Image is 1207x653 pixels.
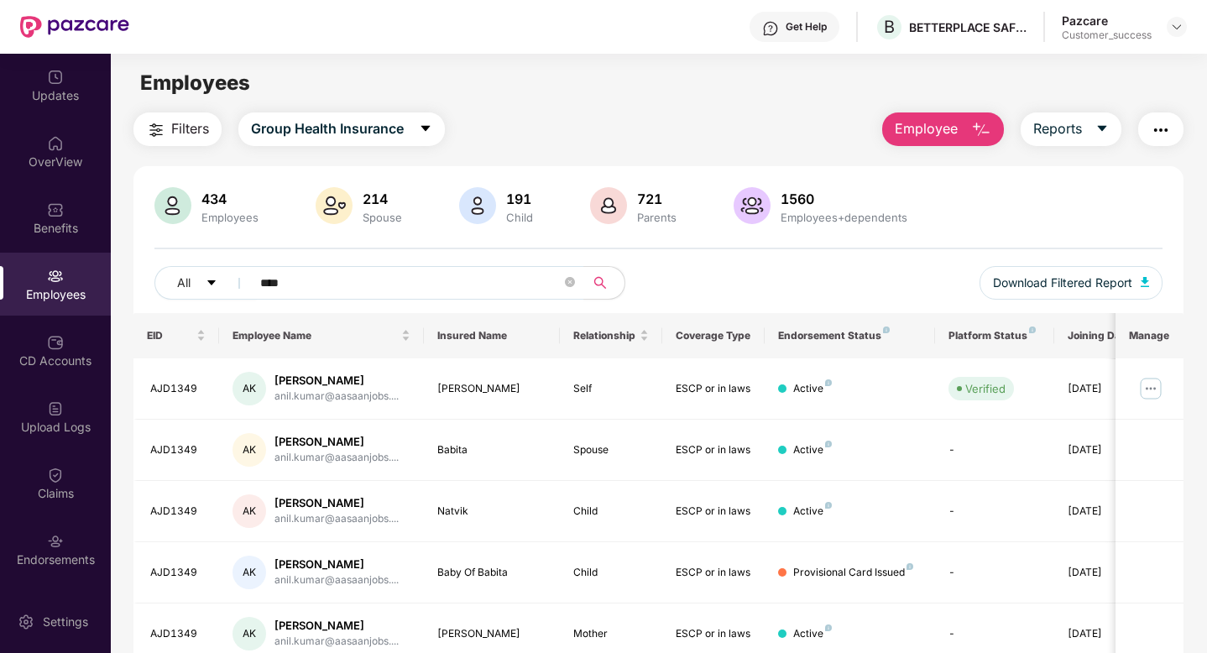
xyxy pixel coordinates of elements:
[146,120,166,140] img: svg+xml;base64,PHN2ZyB4bWxucz0iaHR0cDovL3d3dy53My5vcmcvMjAwMC9zdmciIHdpZHRoPSIyNCIgaGVpZ2h0PSIyNC...
[993,274,1132,292] span: Download Filtered Report
[47,334,64,351] img: svg+xml;base64,PHN2ZyBpZD0iQ0RfQWNjb3VudHMiIGRhdGEtbmFtZT0iQ0QgQWNjb3VudHMiIHhtbG5zPSJodHRwOi8vd3...
[274,556,399,572] div: [PERSON_NAME]
[198,211,262,224] div: Employees
[676,442,751,458] div: ESCP or in laws
[560,313,662,358] th: Relationship
[437,565,547,581] div: Baby Of Babita
[274,618,399,634] div: [PERSON_NAME]
[965,380,1006,397] div: Verified
[825,624,832,631] img: svg+xml;base64,PHN2ZyB4bWxucz0iaHR0cDovL3d3dy53My5vcmcvMjAwMC9zdmciIHdpZHRoPSI4IiBoZWlnaHQ9IjgiIH...
[47,135,64,152] img: svg+xml;base64,PHN2ZyBpZD0iSG9tZSIgeG1sbnM9Imh0dHA6Ly93d3cudzMub3JnLzIwMDAvc3ZnIiB3aWR0aD0iMjAiIG...
[437,626,547,642] div: [PERSON_NAME]
[47,268,64,285] img: svg+xml;base64,PHN2ZyBpZD0iRW1wbG95ZWVzIiB4bWxucz0iaHR0cDovL3d3dy53My5vcmcvMjAwMC9zdmciIHdpZHRoPS...
[233,329,398,342] span: Employee Name
[895,118,958,139] span: Employee
[825,441,832,447] img: svg+xml;base64,PHN2ZyB4bWxucz0iaHR0cDovL3d3dy53My5vcmcvMjAwMC9zdmciIHdpZHRoPSI4IiBoZWlnaHQ9IjgiIH...
[459,187,496,224] img: svg+xml;base64,PHN2ZyB4bWxucz0iaHR0cDovL3d3dy53My5vcmcvMjAwMC9zdmciIHhtbG5zOnhsaW5rPSJodHRwOi8vd3...
[274,572,399,588] div: anil.kumar@aasaanjobs....
[133,313,219,358] th: EID
[233,617,266,650] div: AK
[177,274,191,292] span: All
[883,326,890,333] img: svg+xml;base64,PHN2ZyB4bWxucz0iaHR0cDovL3d3dy53My5vcmcvMjAwMC9zdmciIHdpZHRoPSI4IiBoZWlnaHQ9IjgiIH...
[1116,313,1183,358] th: Manage
[825,502,832,509] img: svg+xml;base64,PHN2ZyB4bWxucz0iaHR0cDovL3d3dy53My5vcmcvMjAwMC9zdmciIHdpZHRoPSI4IiBoZWlnaHQ9IjgiIH...
[47,400,64,417] img: svg+xml;base64,PHN2ZyBpZD0iVXBsb2FkX0xvZ3MiIGRhdGEtbmFtZT0iVXBsb2FkIExvZ3MiIHhtbG5zPSJodHRwOi8vd3...
[786,20,827,34] div: Get Help
[948,329,1041,342] div: Platform Status
[47,69,64,86] img: svg+xml;base64,PHN2ZyBpZD0iVXBkYXRlZCIgeG1sbnM9Imh0dHA6Ly93d3cudzMub3JnLzIwMDAvc3ZnIiB3aWR0aD0iMj...
[437,504,547,520] div: Natvik
[503,211,536,224] div: Child
[154,266,257,300] button: Allcaret-down
[565,275,575,291] span: close-circle
[274,434,399,450] div: [PERSON_NAME]
[1062,29,1152,42] div: Customer_success
[219,313,424,358] th: Employee Name
[583,266,625,300] button: search
[150,565,206,581] div: AJD1349
[274,634,399,650] div: anil.kumar@aasaanjobs....
[676,565,751,581] div: ESCP or in laws
[909,19,1027,35] div: BETTERPLACE SAFETY SOLUTIONS PRIVATE LIMITED
[274,373,399,389] div: [PERSON_NAME]
[150,381,206,397] div: AJD1349
[590,187,627,224] img: svg+xml;base64,PHN2ZyB4bWxucz0iaHR0cDovL3d3dy53My5vcmcvMjAwMC9zdmciIHhtbG5zOnhsaW5rPSJodHRwOi8vd3...
[424,313,561,358] th: Insured Name
[980,266,1163,300] button: Download Filtered Report
[1029,326,1036,333] img: svg+xml;base64,PHN2ZyB4bWxucz0iaHR0cDovL3d3dy53My5vcmcvMjAwMC9zdmciIHdpZHRoPSI4IiBoZWlnaHQ9IjgiIH...
[935,481,1054,542] td: -
[154,187,191,224] img: svg+xml;base64,PHN2ZyB4bWxucz0iaHR0cDovL3d3dy53My5vcmcvMjAwMC9zdmciIHhtbG5zOnhsaW5rPSJodHRwOi8vd3...
[793,381,832,397] div: Active
[316,187,353,224] img: svg+xml;base64,PHN2ZyB4bWxucz0iaHR0cDovL3d3dy53My5vcmcvMjAwMC9zdmciIHhtbG5zOnhsaW5rPSJodHRwOi8vd3...
[1054,313,1157,358] th: Joining Date
[565,277,575,287] span: close-circle
[1068,442,1143,458] div: [DATE]
[573,626,649,642] div: Mother
[662,313,765,358] th: Coverage Type
[1021,112,1121,146] button: Reportscaret-down
[777,211,911,224] div: Employees+dependents
[634,211,680,224] div: Parents
[18,614,34,630] img: svg+xml;base64,PHN2ZyBpZD0iU2V0dGluZy0yMHgyMCIgeG1sbnM9Imh0dHA6Ly93d3cudzMub3JnLzIwMDAvc3ZnIiB3aW...
[793,626,832,642] div: Active
[882,112,1004,146] button: Employee
[274,495,399,511] div: [PERSON_NAME]
[1068,626,1143,642] div: [DATE]
[150,442,206,458] div: AJD1349
[676,626,751,642] div: ESCP or in laws
[437,442,547,458] div: Babita
[233,494,266,528] div: AK
[1170,20,1183,34] img: svg+xml;base64,PHN2ZyBpZD0iRHJvcGRvd24tMzJ4MzIiIHhtbG5zPSJodHRwOi8vd3d3LnczLm9yZy8yMDAwL3N2ZyIgd2...
[762,20,779,37] img: svg+xml;base64,PHN2ZyBpZD0iSGVscC0zMngzMiIgeG1sbnM9Imh0dHA6Ly93d3cudzMub3JnLzIwMDAvc3ZnIiB3aWR0aD...
[133,112,222,146] button: Filters
[274,389,399,405] div: anil.kumar@aasaanjobs....
[359,211,405,224] div: Spouse
[907,563,913,570] img: svg+xml;base64,PHN2ZyB4bWxucz0iaHR0cDovL3d3dy53My5vcmcvMjAwMC9zdmciIHdpZHRoPSI4IiBoZWlnaHQ9IjgiIH...
[206,277,217,290] span: caret-down
[573,381,649,397] div: Self
[1033,118,1082,139] span: Reports
[825,379,832,386] img: svg+xml;base64,PHN2ZyB4bWxucz0iaHR0cDovL3d3dy53My5vcmcvMjAwMC9zdmciIHdpZHRoPSI4IiBoZWlnaHQ9IjgiIH...
[793,565,913,581] div: Provisional Card Issued
[437,381,547,397] div: [PERSON_NAME]
[150,626,206,642] div: AJD1349
[935,542,1054,603] td: -
[573,442,649,458] div: Spouse
[676,381,751,397] div: ESCP or in laws
[1068,381,1143,397] div: [DATE]
[634,191,680,207] div: 721
[503,191,536,207] div: 191
[573,504,649,520] div: Child
[20,16,129,38] img: New Pazcare Logo
[793,442,832,458] div: Active
[140,71,250,95] span: Employees
[971,120,991,140] img: svg+xml;base64,PHN2ZyB4bWxucz0iaHR0cDovL3d3dy53My5vcmcvMjAwMC9zdmciIHhtbG5zOnhsaW5rPSJodHRwOi8vd3...
[1062,13,1152,29] div: Pazcare
[251,118,404,139] span: Group Health Insurance
[935,420,1054,481] td: -
[777,191,911,207] div: 1560
[238,112,445,146] button: Group Health Insurancecaret-down
[573,565,649,581] div: Child
[233,433,266,467] div: AK
[793,504,832,520] div: Active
